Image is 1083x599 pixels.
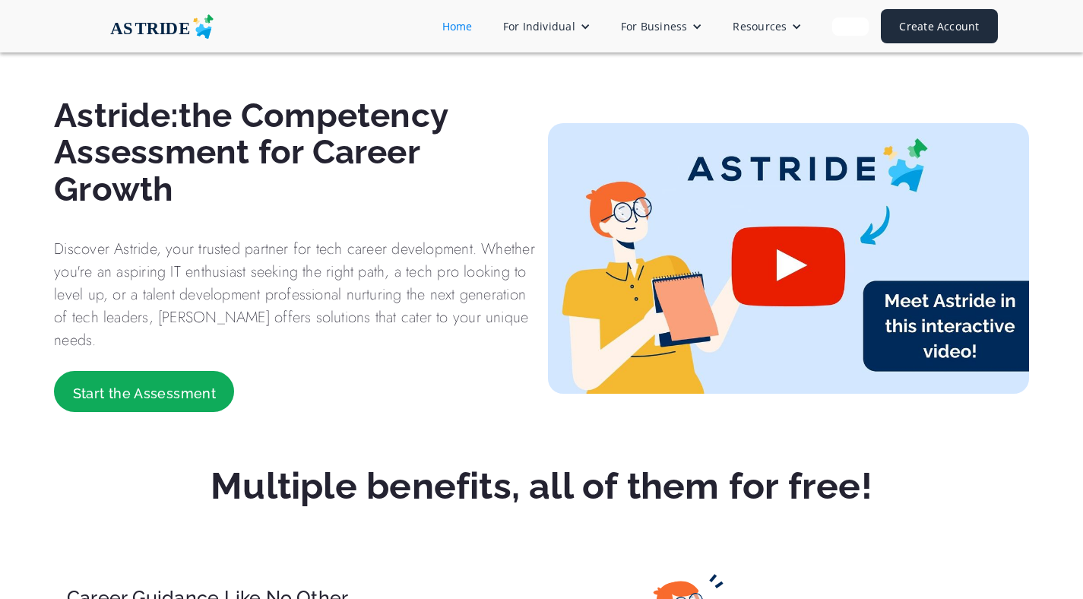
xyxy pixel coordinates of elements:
h1: Astride:the Competency Assessment for Career Growth [54,97,535,208]
div: For Business [606,12,718,40]
h2: Multiple benefits, all of them for free! [31,428,1052,509]
div: For Business [621,18,688,34]
a: Home [427,12,488,40]
div: Resources [733,18,787,34]
div: For Individual [488,12,606,40]
a: open lightbox [548,123,1029,394]
img: Video introduction of Astride. [548,123,1029,394]
div: Resources [717,12,817,40]
div: For Individual [503,18,575,34]
a: Create Account [881,9,997,43]
a: Start the Assessment [54,371,234,412]
p: Discover Astride, your trusted partner for tech career development. Whether you're an aspiring IT... [54,238,535,352]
